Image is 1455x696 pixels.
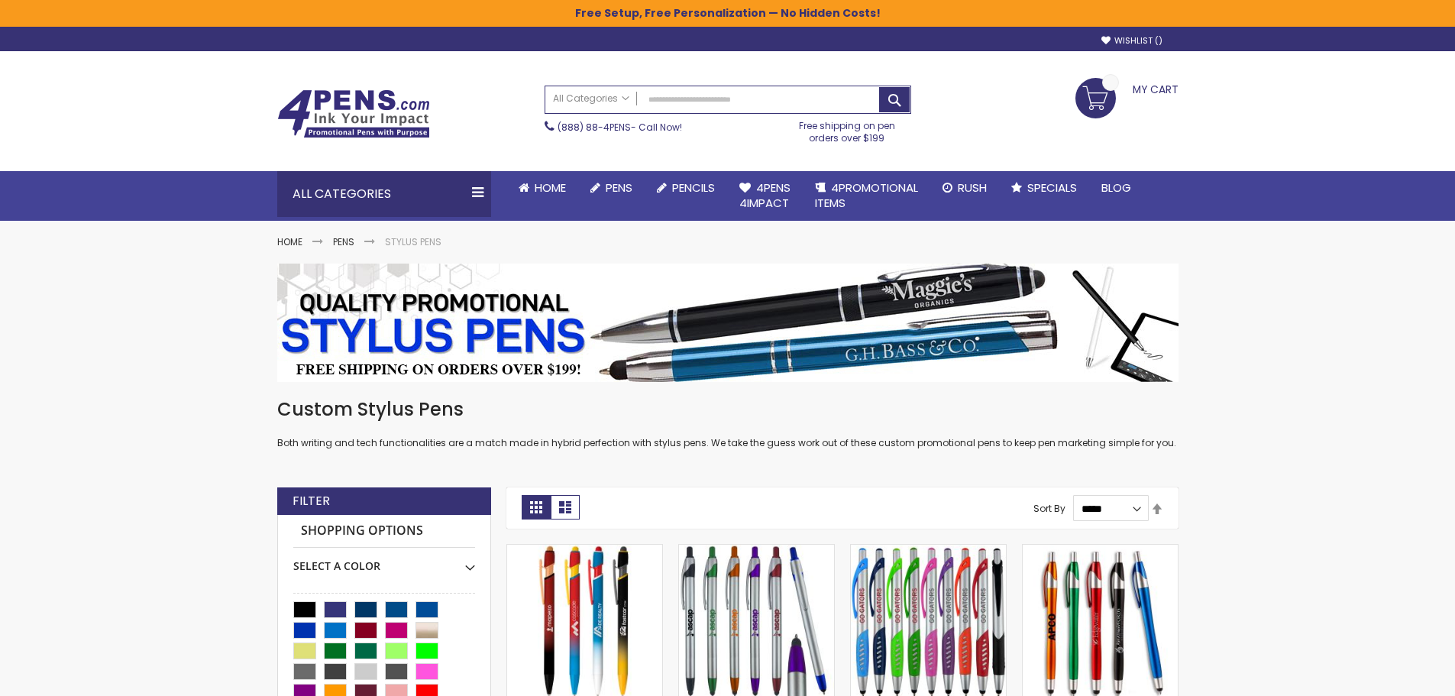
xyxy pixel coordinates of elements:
strong: Shopping Options [293,515,475,548]
span: Home [535,180,566,196]
a: Rush [930,171,999,205]
a: Pens [333,235,354,248]
div: All Categories [277,171,491,217]
span: Pens [606,180,632,196]
a: Pens [578,171,645,205]
a: All Categories [545,86,637,112]
span: Pencils [672,180,715,196]
span: - Call Now! [558,121,682,134]
span: Blog [1101,180,1131,196]
a: Blog [1089,171,1143,205]
img: 4Pens Custom Pens and Promotional Products [277,89,430,138]
span: Specials [1027,180,1077,196]
h1: Custom Stylus Pens [277,397,1179,422]
strong: Grid [522,495,551,520]
a: Promotional iSlimster Stylus Click Pen [1023,544,1178,557]
label: Sort By [1033,502,1065,515]
a: 4PROMOTIONALITEMS [803,171,930,221]
strong: Filter [293,493,330,510]
a: Specials [999,171,1089,205]
a: Home [506,171,578,205]
img: Stylus Pens [277,264,1179,382]
div: Both writing and tech functionalities are a match made in hybrid perfection with stylus pens. We ... [277,397,1179,450]
a: Lexus Stylus Pen [851,544,1006,557]
span: 4PROMOTIONAL ITEMS [815,180,918,211]
div: Free shipping on pen orders over $199 [783,114,911,144]
a: Pencils [645,171,727,205]
a: Slim Jen Silver Stylus [679,544,834,557]
span: Rush [958,180,987,196]
span: 4Pens 4impact [739,180,791,211]
strong: Stylus Pens [385,235,441,248]
div: Select A Color [293,548,475,574]
a: (888) 88-4PENS [558,121,631,134]
a: Home [277,235,302,248]
a: 4Pens4impact [727,171,803,221]
a: Wishlist [1101,35,1162,47]
span: All Categories [553,92,629,105]
a: Superhero Ellipse Softy Pen with Stylus - Laser Engraved [507,544,662,557]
